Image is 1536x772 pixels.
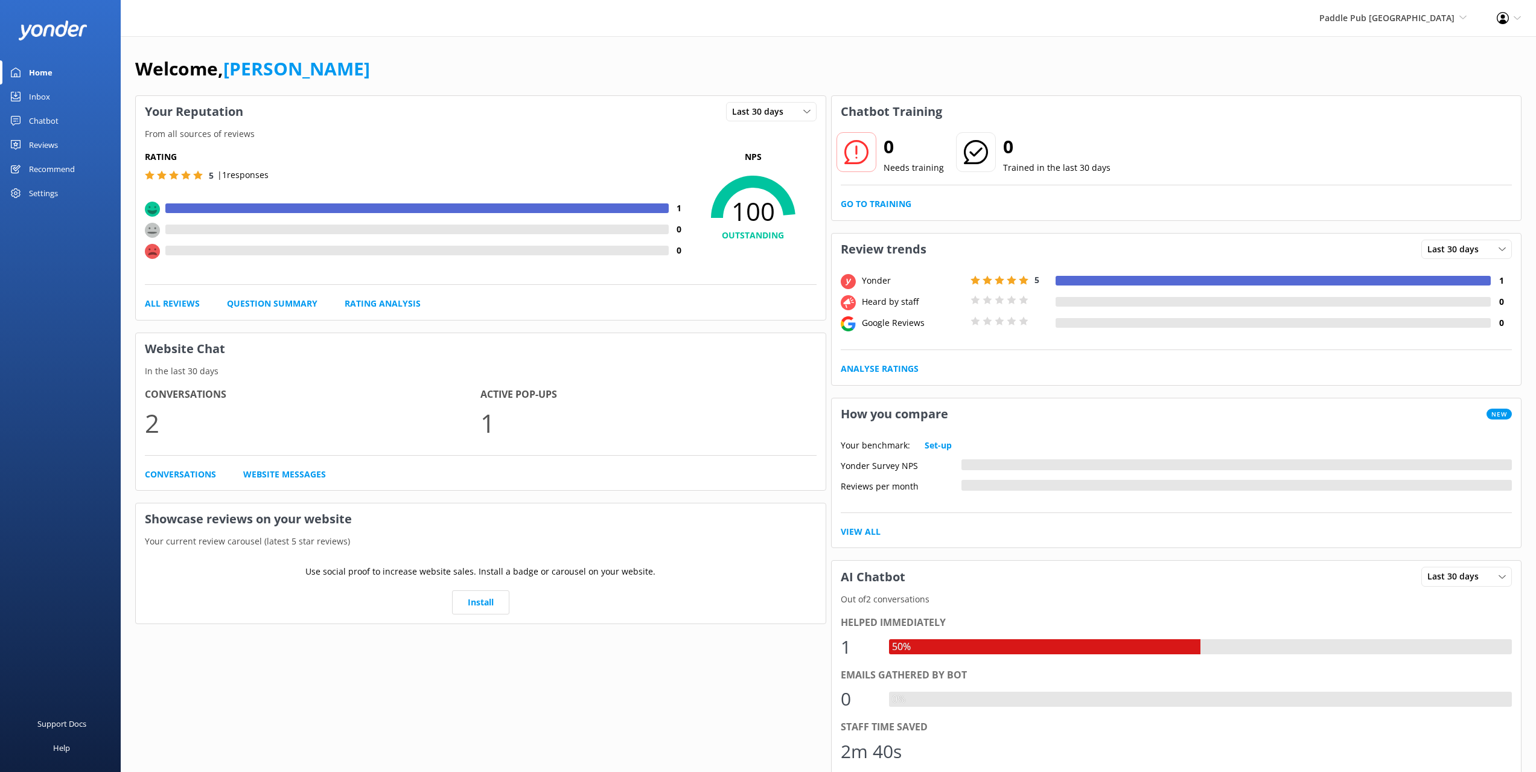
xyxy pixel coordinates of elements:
p: | 1 responses [217,168,269,182]
a: Set-up [925,439,952,452]
span: 5 [1034,274,1039,286]
h5: Rating [145,150,690,164]
div: 50% [889,639,914,655]
p: Out of 2 conversations [832,593,1522,606]
p: 1 [480,403,816,443]
p: From all sources of reviews [136,127,826,141]
h4: 0 [669,223,690,236]
h2: 0 [1003,132,1111,161]
div: Reviews [29,133,58,157]
div: Helped immediately [841,615,1512,631]
span: Last 30 days [1427,243,1486,256]
div: 0% [889,692,908,707]
div: Yonder [859,274,967,287]
h3: Showcase reviews on your website [136,503,826,535]
a: [PERSON_NAME] [223,56,370,81]
span: Paddle Pub [GEOGRAPHIC_DATA] [1319,12,1455,24]
p: Trained in the last 30 days [1003,161,1111,174]
p: 2 [145,403,480,443]
h4: 0 [1491,316,1512,330]
span: Last 30 days [732,105,791,118]
span: 5 [209,170,214,181]
span: New [1487,409,1512,419]
a: Install [452,590,509,614]
h4: Conversations [145,387,480,403]
h4: 0 [1491,295,1512,308]
p: Your current review carousel (latest 5 star reviews) [136,535,826,548]
a: Conversations [145,468,216,481]
div: Staff time saved [841,719,1512,735]
div: Home [29,60,53,85]
a: All Reviews [145,297,200,310]
a: Website Messages [243,468,326,481]
p: NPS [690,150,817,164]
h3: Chatbot Training [832,96,951,127]
a: Go to Training [841,197,911,211]
div: Inbox [29,85,50,109]
a: Question Summary [227,297,317,310]
span: 100 [690,196,817,226]
div: Support Docs [37,712,86,736]
div: Heard by staff [859,295,967,308]
h3: Review trends [832,234,935,265]
p: Needs training [884,161,944,174]
div: Google Reviews [859,316,967,330]
a: View All [841,525,881,538]
span: Last 30 days [1427,570,1486,583]
p: Use social proof to increase website sales. Install a badge or carousel on your website. [305,565,655,578]
div: Help [53,736,70,760]
h3: AI Chatbot [832,561,914,593]
h3: Website Chat [136,333,826,365]
div: 1 [841,633,877,662]
p: Your benchmark: [841,439,910,452]
h2: 0 [884,132,944,161]
div: Yonder Survey NPS [841,459,961,470]
h1: Welcome, [135,54,370,83]
div: Recommend [29,157,75,181]
h4: 0 [669,244,690,257]
div: Reviews per month [841,480,961,491]
a: Analyse Ratings [841,362,919,375]
h4: 1 [669,202,690,215]
a: Rating Analysis [345,297,421,310]
h4: Active Pop-ups [480,387,816,403]
p: In the last 30 days [136,365,826,378]
h3: How you compare [832,398,957,430]
div: Emails gathered by bot [841,668,1512,683]
div: 2m 40s [841,737,902,766]
div: Chatbot [29,109,59,133]
h4: OUTSTANDING [690,229,817,242]
div: 0 [841,684,877,713]
h3: Your Reputation [136,96,252,127]
img: yonder-white-logo.png [18,21,88,40]
div: Settings [29,181,58,205]
h4: 1 [1491,274,1512,287]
